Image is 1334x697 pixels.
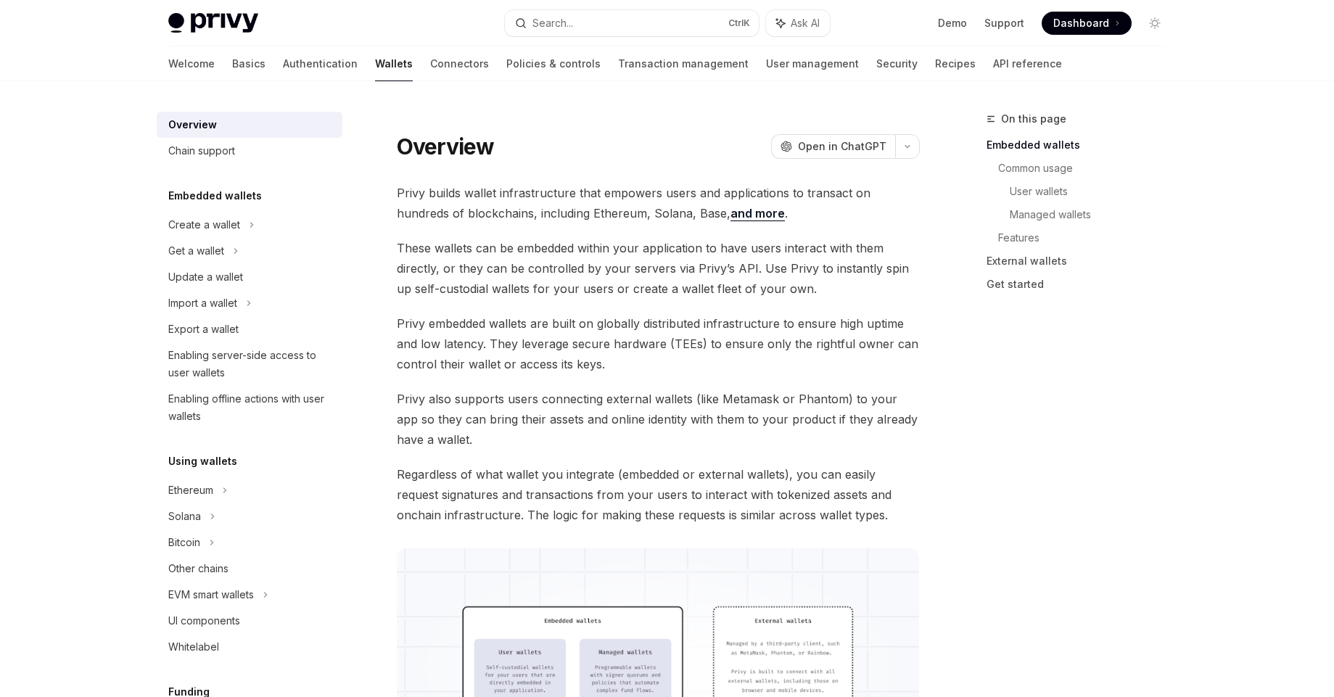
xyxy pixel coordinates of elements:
button: Open in ChatGPT [771,134,895,159]
span: These wallets can be embedded within your application to have users interact with them directly, ... [397,238,920,299]
div: Other chains [168,560,228,577]
a: Recipes [935,46,976,81]
div: Solana [168,508,201,525]
div: Ethereum [168,482,213,499]
a: Managed wallets [1010,203,1178,226]
span: Privy embedded wallets are built on globally distributed infrastructure to ensure high uptime and... [397,313,920,374]
a: API reference [993,46,1062,81]
a: Whitelabel [157,634,342,660]
span: Privy builds wallet infrastructure that empowers users and applications to transact on hundreds o... [397,183,920,223]
a: Common usage [998,157,1178,180]
a: Embedded wallets [987,133,1178,157]
img: light logo [168,13,258,33]
a: Security [876,46,918,81]
a: Features [998,226,1178,249]
a: Authentication [283,46,358,81]
button: Toggle dark mode [1143,12,1166,35]
div: UI components [168,612,240,630]
span: Privy also supports users connecting external wallets (like Metamask or Phantom) to your app so t... [397,389,920,450]
a: and more [730,206,785,221]
div: Update a wallet [168,268,243,286]
div: Whitelabel [168,638,219,656]
a: Update a wallet [157,264,342,290]
span: Ctrl K [728,17,750,29]
span: Dashboard [1053,16,1109,30]
span: Open in ChatGPT [798,139,886,154]
a: External wallets [987,249,1178,273]
a: Other chains [157,556,342,582]
a: Wallets [375,46,413,81]
h1: Overview [397,133,495,160]
a: Overview [157,112,342,138]
button: Search...CtrlK [505,10,759,36]
h5: Using wallets [168,453,237,470]
a: Get started [987,273,1178,296]
div: EVM smart wallets [168,586,254,603]
a: Chain support [157,138,342,164]
div: Enabling server-side access to user wallets [168,347,334,382]
div: Export a wallet [168,321,239,338]
a: Transaction management [618,46,749,81]
a: Export a wallet [157,316,342,342]
span: On this page [1001,110,1066,128]
div: Bitcoin [168,534,200,551]
a: Enabling offline actions with user wallets [157,386,342,429]
a: Dashboard [1042,12,1132,35]
div: Chain support [168,142,235,160]
a: User wallets [1010,180,1178,203]
a: Basics [232,46,265,81]
a: UI components [157,608,342,634]
div: Enabling offline actions with user wallets [168,390,334,425]
a: Support [984,16,1024,30]
div: Get a wallet [168,242,224,260]
div: Import a wallet [168,294,237,312]
div: Overview [168,116,217,133]
a: Demo [938,16,967,30]
div: Search... [532,15,573,32]
span: Regardless of what wallet you integrate (embedded or external wallets), you can easily request si... [397,464,920,525]
a: Welcome [168,46,215,81]
div: Create a wallet [168,216,240,234]
button: Ask AI [766,10,830,36]
a: User management [766,46,859,81]
a: Policies & controls [506,46,601,81]
a: Enabling server-side access to user wallets [157,342,342,386]
span: Ask AI [791,16,820,30]
h5: Embedded wallets [168,187,262,205]
a: Connectors [430,46,489,81]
